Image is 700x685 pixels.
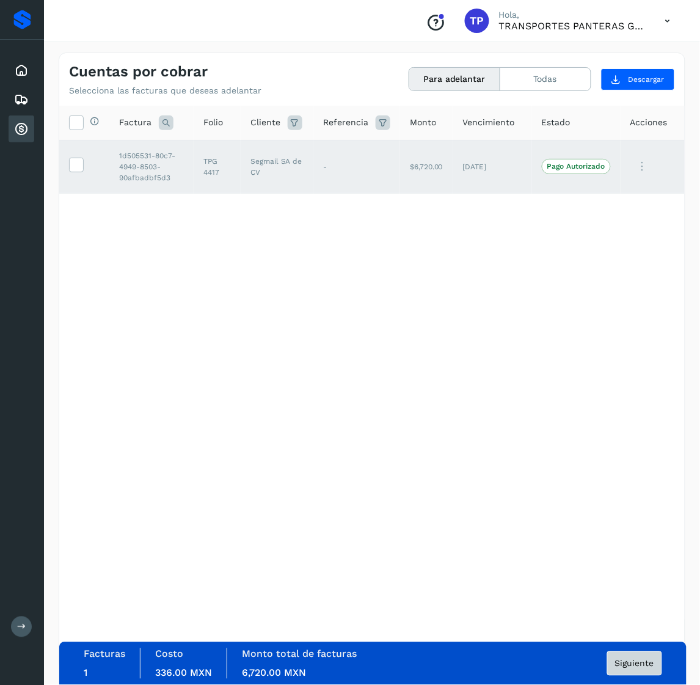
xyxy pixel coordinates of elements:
span: Cliente [250,116,280,129]
p: Hola, [499,10,646,20]
span: 1 [84,667,87,679]
button: Todas [500,68,591,90]
button: Para adelantar [409,68,500,90]
td: Segmail SA de CV [241,140,313,193]
span: Referencia [323,116,368,129]
div: Inicio [9,57,34,84]
div: Cuentas por cobrar [9,115,34,142]
span: Factura [119,116,151,129]
td: $6,720.00 [400,140,453,193]
h4: Cuentas por cobrar [69,63,208,81]
span: Acciones [630,116,668,129]
span: Descargar [629,74,665,85]
span: 6,720.00 MXN [242,667,306,679]
span: Monto [410,116,436,129]
span: Siguiente [615,659,654,668]
span: Estado [542,116,571,129]
span: Vencimiento [463,116,515,129]
td: TPG 4417 [194,140,241,193]
p: TRANSPORTES PANTERAS GAPO S.A. DE C.V. [499,20,646,32]
td: 1d505531-80c7-4949-8503-90afbadbf5d3 [109,140,194,193]
p: Selecciona las facturas que deseas adelantar [69,86,261,96]
button: Descargar [601,68,675,90]
span: Folio [203,116,223,129]
label: Facturas [84,648,125,660]
label: Monto total de facturas [242,648,357,660]
span: 336.00 MXN [155,667,212,679]
button: Siguiente [607,651,662,676]
p: Pago Autorizado [547,162,605,170]
div: Embarques [9,86,34,113]
td: [DATE] [453,140,532,193]
td: - [313,140,400,193]
label: Costo [155,648,183,660]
